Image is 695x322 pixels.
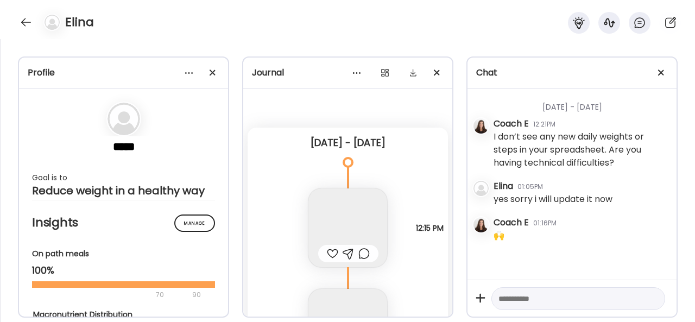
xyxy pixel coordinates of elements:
div: [DATE] - [DATE] [494,89,668,117]
div: [DATE] - [DATE] [256,136,439,149]
h2: Insights [32,214,215,231]
div: Macronutrient Distribution [33,309,214,320]
div: Coach E [494,216,529,229]
div: Goal is to [32,171,215,184]
img: avatars%2FFsPf04Jk68cSUdEwFQB7fxCFTtM2 [473,118,489,134]
div: 🙌 [494,229,504,242]
div: I don’t see any new daily weights or steps in your spreadsheet. Are you having technical difficul... [494,130,668,169]
div: yes sorry i will update it now [494,193,612,206]
div: Manage [174,214,215,232]
div: Journal [252,66,444,79]
img: bg-avatar-default.svg [45,15,60,30]
img: avatars%2FFsPf04Jk68cSUdEwFQB7fxCFTtM2 [473,217,489,232]
div: On path meals [32,248,215,260]
div: Chat [476,66,668,79]
div: Elina [494,180,513,193]
div: Profile [28,66,219,79]
div: 70 [32,288,189,301]
div: 12:21PM [533,119,555,129]
div: 90 [191,288,202,301]
span: 12:15 PM [416,224,444,232]
div: 100% [32,264,215,277]
img: bg-avatar-default.svg [108,103,140,135]
h4: Elina [65,14,94,31]
div: Coach E [494,117,529,130]
div: 01:16PM [533,218,557,228]
div: 01:05PM [517,182,543,192]
img: bg-avatar-default.svg [473,181,489,196]
div: Reduce weight in a healthy way [32,184,215,197]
